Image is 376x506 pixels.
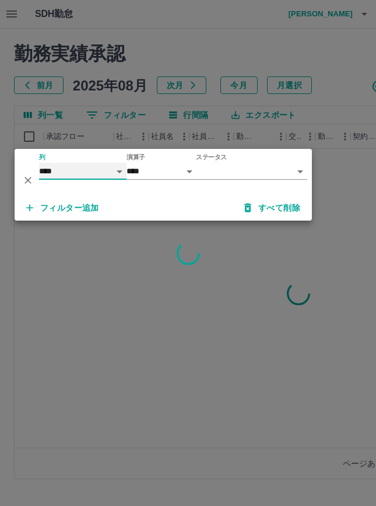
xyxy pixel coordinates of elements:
label: ステータス [196,153,227,162]
button: 削除 [19,172,37,189]
button: すべて削除 [235,197,310,218]
label: 演算子 [126,153,145,162]
label: 列 [39,153,45,162]
button: フィルター追加 [17,197,108,218]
